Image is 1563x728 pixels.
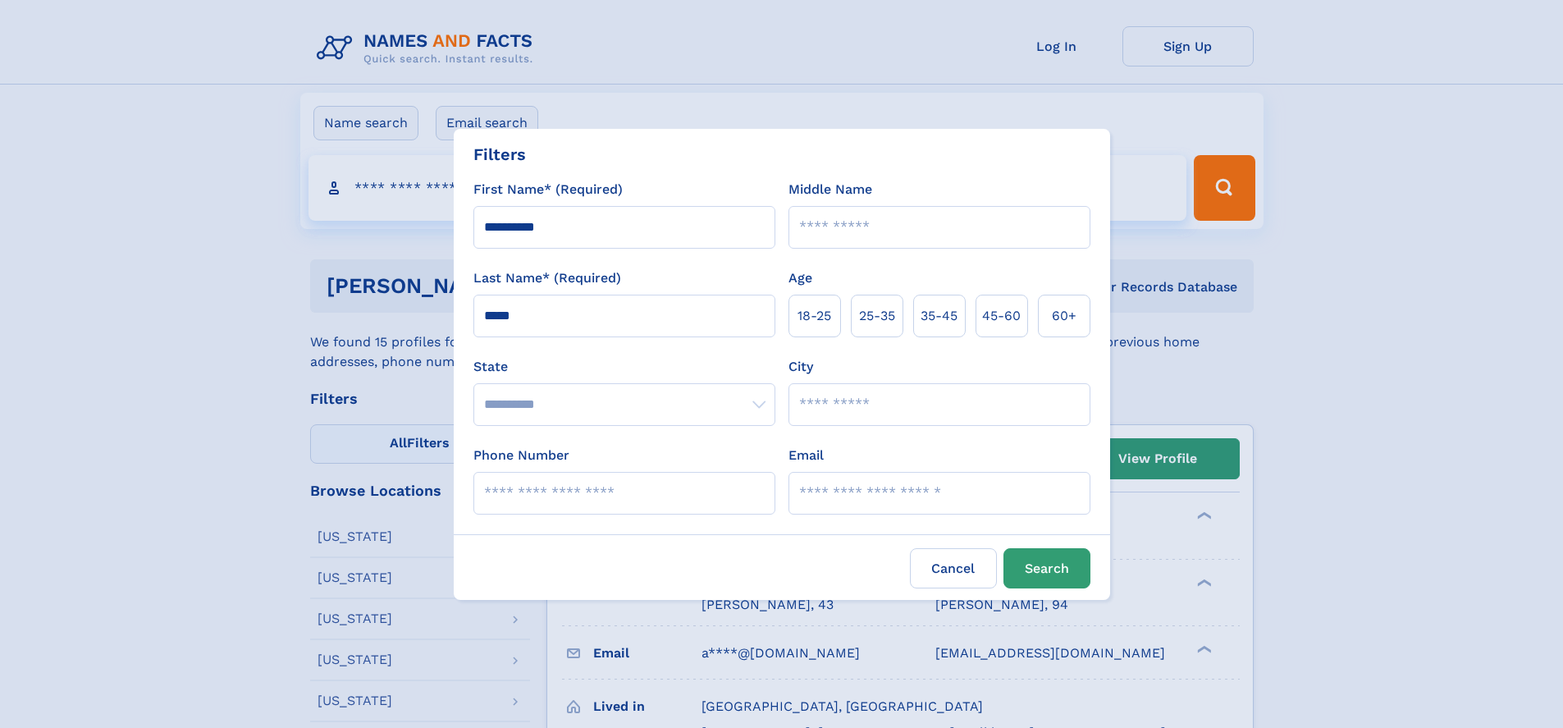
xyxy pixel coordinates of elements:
span: 25‑35 [859,306,895,326]
span: 35‑45 [921,306,957,326]
label: First Name* (Required) [473,180,623,199]
label: Cancel [910,548,997,588]
div: Filters [473,142,526,167]
label: Email [788,446,824,465]
label: Middle Name [788,180,872,199]
span: 18‑25 [797,306,831,326]
button: Search [1003,548,1090,588]
label: Last Name* (Required) [473,268,621,288]
span: 45‑60 [982,306,1021,326]
span: 60+ [1052,306,1076,326]
label: City [788,357,813,377]
label: State [473,357,775,377]
label: Age [788,268,812,288]
label: Phone Number [473,446,569,465]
